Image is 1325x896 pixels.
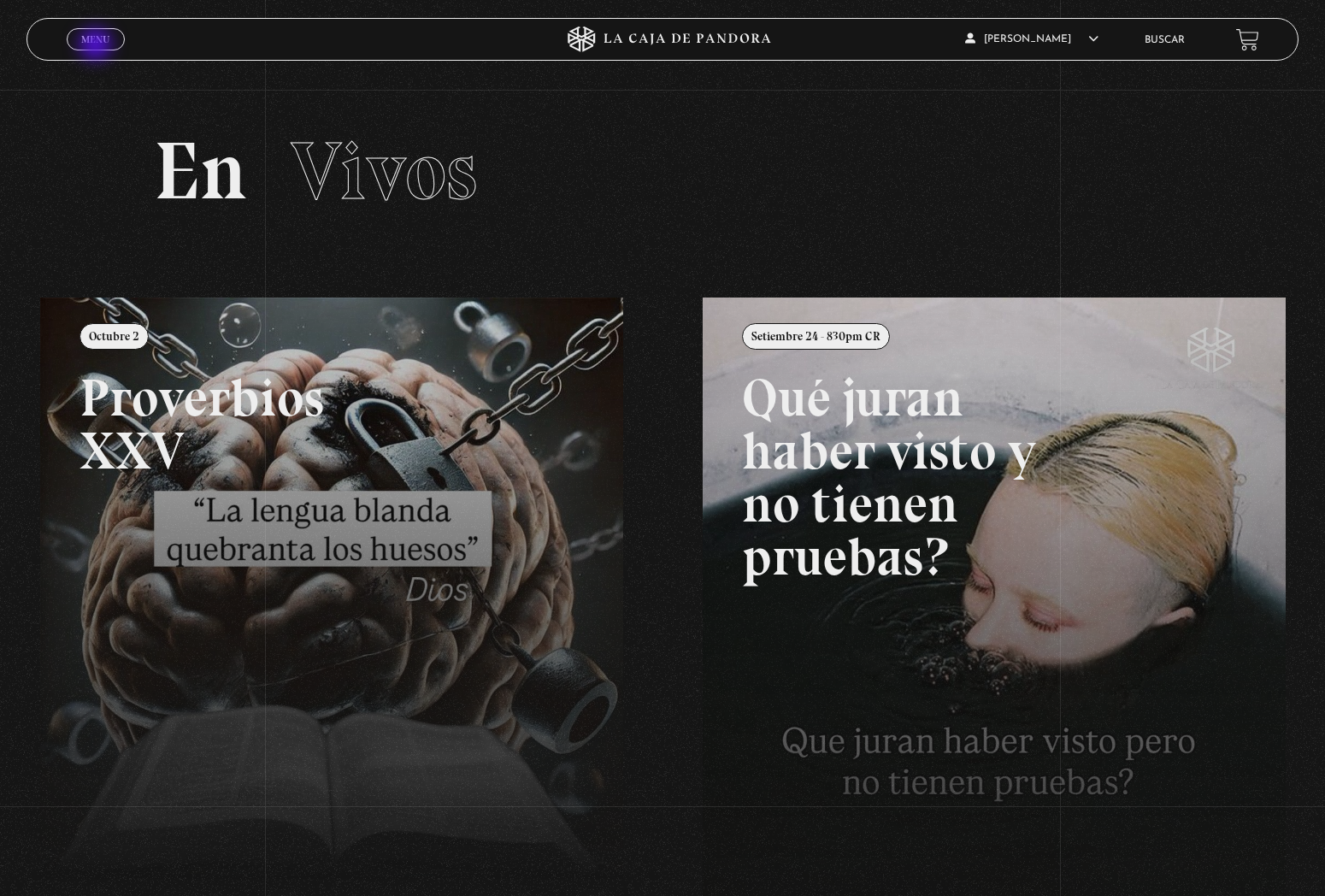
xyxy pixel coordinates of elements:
[291,122,477,220] span: Vivos
[75,49,115,61] span: Cerrar
[154,131,1171,212] h2: En
[1145,35,1185,45] a: Buscar
[1236,27,1259,50] a: View your shopping cart
[81,34,109,44] span: Menu
[965,34,1098,44] span: [PERSON_NAME]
